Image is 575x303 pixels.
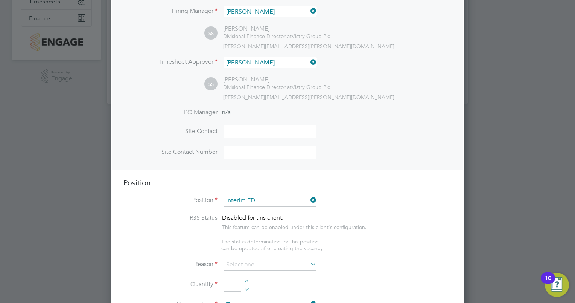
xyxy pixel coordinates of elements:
[123,127,218,135] label: Site Contact
[123,109,218,116] label: PO Manager
[221,238,323,252] span: The status determination for this position can be updated after creating the vacancy
[123,214,218,222] label: IR35 Status
[223,33,292,40] span: Divisional Finance Director at
[224,6,316,17] input: Search for...
[545,278,551,288] div: 10
[123,260,218,268] label: Reason
[123,58,218,66] label: Timesheet Approver
[224,259,316,271] input: Select one
[545,273,569,297] button: Open Resource Center, 10 new notifications
[222,214,283,222] span: Disabled for this client.
[204,27,218,40] span: SS
[222,109,231,116] span: n/a
[204,78,218,91] span: SS
[224,57,316,68] input: Search for...
[123,178,452,188] h3: Position
[224,195,316,207] input: Search for...
[223,94,394,101] span: [PERSON_NAME][EMAIL_ADDRESS][PERSON_NAME][DOMAIN_NAME]
[123,196,218,204] label: Position
[223,84,292,90] span: Divisional Finance Director at
[223,76,330,84] div: [PERSON_NAME]
[123,148,218,156] label: Site Contact Number
[223,84,330,90] div: Vistry Group Plc
[222,222,367,231] div: This feature can be enabled under this client's configuration.
[223,43,394,50] span: [PERSON_NAME][EMAIL_ADDRESS][PERSON_NAME][DOMAIN_NAME]
[223,25,330,33] div: [PERSON_NAME]
[123,7,218,15] label: Hiring Manager
[123,280,218,288] label: Quantity
[223,33,330,40] div: Vistry Group Plc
